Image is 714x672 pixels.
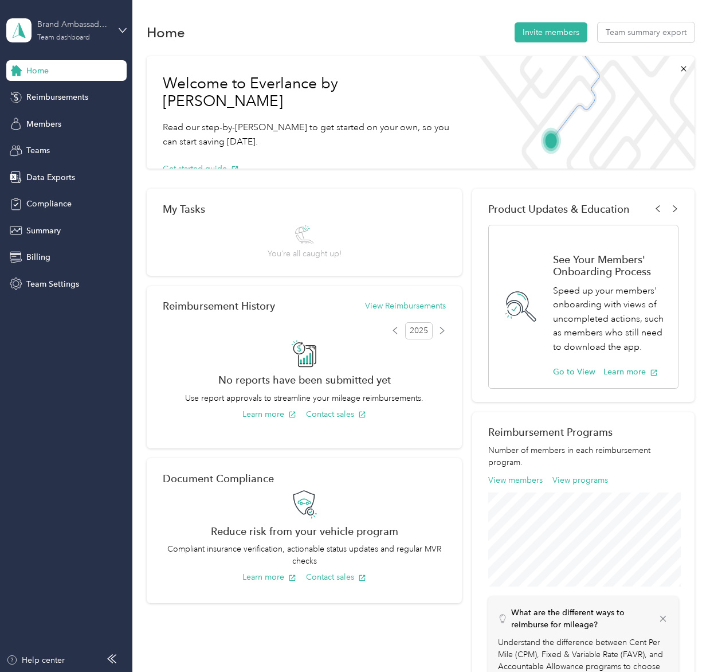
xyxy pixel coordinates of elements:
button: View Reimbursements [365,300,446,312]
div: Team dashboard [37,34,90,41]
h1: Home [147,26,185,38]
span: 2025 [405,322,433,339]
h2: Document Compliance [163,472,274,485]
img: Welcome to everlance [470,56,694,169]
button: Go to View [553,366,595,378]
button: Contact sales [306,571,366,583]
h2: No reports have been submitted yet [163,374,446,386]
p: Number of members in each reimbursement program. [488,444,678,468]
h1: See Your Members' Onboarding Process [553,253,666,278]
h2: Reimbursement History [163,300,275,312]
h1: Welcome to Everlance by [PERSON_NAME] [163,75,454,111]
div: Brand Ambassador's [37,18,109,30]
button: Learn more [242,408,296,420]
button: Learn more [242,571,296,583]
span: Reimbursements [26,91,88,103]
span: Summary [26,225,61,237]
p: Compliant insurance verification, actionable status updates and regular MVR checks [163,543,446,567]
span: Product Updates & Education [488,203,630,215]
p: Use report approvals to streamline your mileage reimbursements. [163,392,446,404]
h2: Reimbursement Programs [488,426,678,438]
button: Invite members [515,22,587,42]
p: Read our step-by-[PERSON_NAME] to get started on your own, so you can start saving [DATE]. [163,120,454,149]
h2: Reduce risk from your vehicle program [163,525,446,537]
button: View programs [552,474,608,486]
span: Compliance [26,198,72,210]
button: Contact sales [306,408,366,420]
span: Teams [26,144,50,157]
span: Home [26,65,49,77]
span: You’re all caught up! [268,248,342,260]
p: What are the different ways to reimburse for mileage? [511,607,658,631]
span: Team Settings [26,278,79,290]
span: Billing [26,251,50,263]
iframe: Everlance-gr Chat Button Frame [650,608,714,672]
div: My Tasks [163,203,446,215]
button: Team summary export [598,22,695,42]
span: Members [26,118,61,130]
span: Data Exports [26,171,75,183]
button: Learn more [603,366,658,378]
button: Help center [6,654,65,666]
button: View members [488,474,543,486]
p: Speed up your members' onboarding with views of uncompleted actions, such as members who still ne... [553,284,666,354]
button: Get started guide [163,163,239,175]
